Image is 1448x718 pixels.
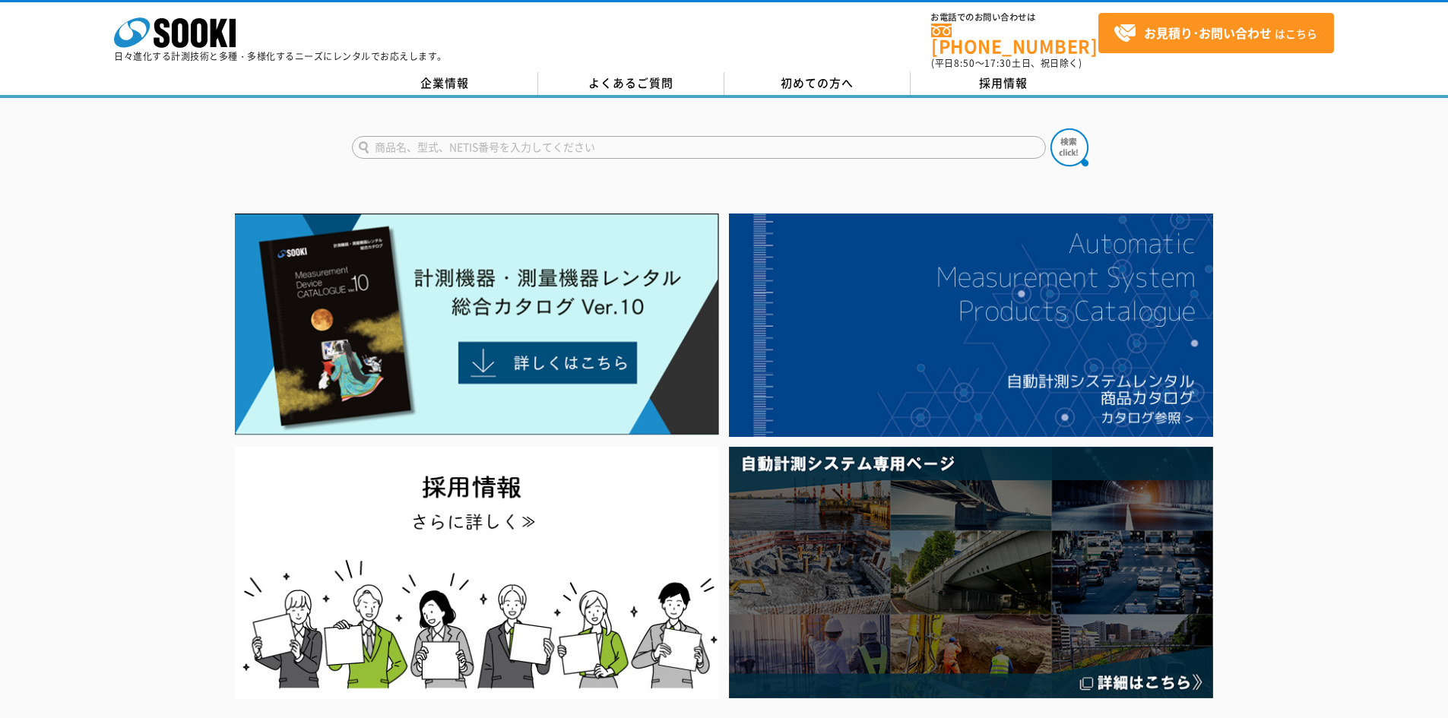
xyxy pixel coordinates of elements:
[352,136,1046,159] input: 商品名、型式、NETIS番号を入力してください
[1050,128,1088,166] img: btn_search.png
[781,74,854,91] span: 初めての方へ
[911,72,1097,95] a: 採用情報
[931,56,1082,70] span: (平日 ～ 土日、祝日除く)
[931,13,1098,22] span: お電話でのお問い合わせは
[235,447,719,698] img: SOOKI recruit
[1098,13,1334,53] a: お見積り･お問い合わせはこちら
[729,447,1213,698] img: 自動計測システム専用ページ
[1144,24,1272,42] strong: お見積り･お問い合わせ
[984,56,1012,70] span: 17:30
[1114,22,1317,45] span: はこちら
[931,24,1098,55] a: [PHONE_NUMBER]
[724,72,911,95] a: 初めての方へ
[235,214,719,435] img: Catalog Ver10
[538,72,724,95] a: よくあるご質問
[954,56,975,70] span: 8:50
[114,52,447,61] p: 日々進化する計測技術と多種・多様化するニーズにレンタルでお応えします。
[352,72,538,95] a: 企業情報
[729,214,1213,437] img: 自動計測システムカタログ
